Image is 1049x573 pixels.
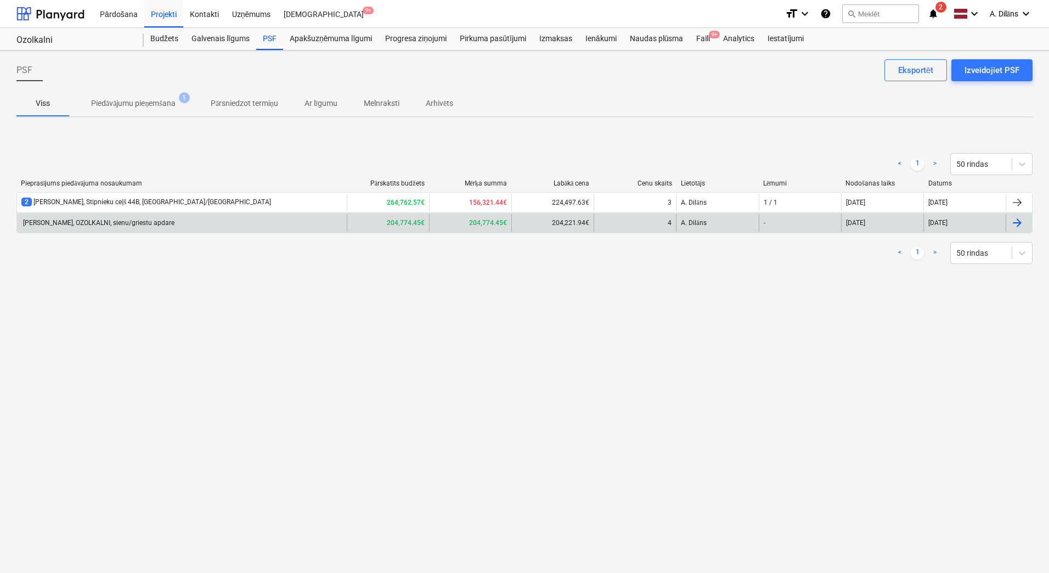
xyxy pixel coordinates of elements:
[30,98,56,109] p: Viss
[845,179,919,188] div: Nodošanas laiks
[363,7,374,14] span: 9+
[16,64,32,77] span: PSF
[623,28,690,50] a: Naudas plūsma
[761,28,810,50] a: Iestatījumi
[928,179,1002,187] div: Datums
[668,199,672,206] div: 3
[379,28,453,50] a: Progresa ziņojumi
[785,7,798,20] i: format_size
[21,198,32,206] span: 2
[426,98,453,109] p: Arhivēts
[893,158,906,171] a: Previous page
[928,158,941,171] a: Next page
[433,179,507,188] div: Mērķa summa
[965,63,1019,77] div: Izveidojiet PSF
[185,28,256,50] a: Galvenais līgums
[598,179,672,187] div: Cenu skaits
[717,28,761,50] a: Analytics
[898,63,933,77] div: Eksportēt
[935,2,946,13] span: 2
[994,520,1049,573] iframe: Chat Widget
[847,9,856,18] span: search
[681,179,754,188] div: Lietotājs
[387,219,425,227] b: 204,774.45€
[211,98,278,109] p: Pārsniedzot termiņu
[763,179,837,188] div: Lēmumi
[21,179,342,188] div: Pieprasījums piedāvājuma nosaukumam
[676,214,758,232] div: A. Dilāns
[709,31,720,38] span: 9+
[668,219,672,227] div: 4
[533,28,579,50] a: Izmaksas
[798,7,811,20] i: keyboard_arrow_down
[893,246,906,260] a: Previous page
[928,7,939,20] i: notifications
[690,28,717,50] a: Faili9+
[351,179,424,188] div: Pārskatīts budžets
[511,194,594,211] div: 224,497.63€
[690,28,717,50] div: Faili
[511,214,594,232] div: 204,221.94€
[951,59,1033,81] button: Izveidojiet PSF
[928,199,948,206] div: [DATE]
[846,199,865,206] div: [DATE]
[820,7,831,20] i: Zināšanu pamats
[842,4,919,23] button: Meklēt
[364,98,399,109] p: Melnraksti
[1019,7,1033,20] i: keyboard_arrow_down
[990,9,1018,19] span: A. Dilāns
[21,198,271,207] div: [PERSON_NAME], Stīpnieku ceļš 44B, [GEOGRAPHIC_DATA]/[GEOGRAPHIC_DATA]
[579,28,623,50] a: Ienākumi
[283,28,379,50] a: Apakšuzņēmuma līgumi
[16,35,131,46] div: Ozolkalni
[676,194,758,211] div: A. Dilāns
[387,199,425,206] b: 264,762.57€
[928,219,948,227] div: [DATE]
[846,219,865,227] div: [DATE]
[884,59,947,81] button: Eksportēt
[928,246,941,260] a: Next page
[764,199,777,206] div: 1 / 1
[256,28,283,50] a: PSF
[911,246,924,260] a: Page 1 is your current page
[764,219,765,227] div: -
[469,219,507,227] b: 204,774.45€
[179,92,190,103] span: 1
[453,28,533,50] a: Pirkuma pasūtījumi
[144,28,185,50] a: Budžets
[91,98,176,109] p: Piedāvājumu pieņemšana
[911,158,924,171] a: Page 1 is your current page
[968,7,981,20] i: keyboard_arrow_down
[21,219,174,227] div: [PERSON_NAME], OZOLKALNI, sienu/griestu apdare
[304,98,337,109] p: Ar līgumu
[516,179,589,188] div: Labākā cena
[469,199,507,206] b: 156,321.44€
